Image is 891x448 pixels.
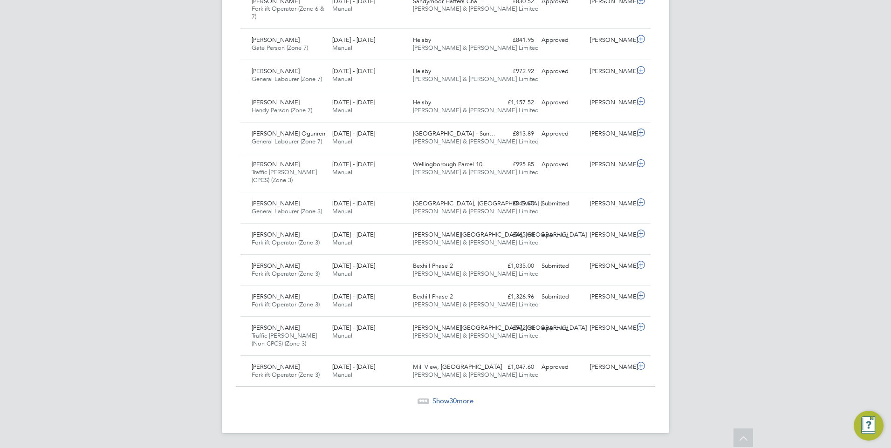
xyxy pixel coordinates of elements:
[332,262,375,270] span: [DATE] - [DATE]
[252,36,300,44] span: [PERSON_NAME]
[538,126,586,142] div: Approved
[332,36,375,44] span: [DATE] - [DATE]
[252,231,300,238] span: [PERSON_NAME]
[332,67,375,75] span: [DATE] - [DATE]
[252,363,300,371] span: [PERSON_NAME]
[413,363,502,371] span: Mill View, [GEOGRAPHIC_DATA]
[413,98,431,106] span: Helsby
[538,33,586,48] div: Approved
[489,33,538,48] div: £841.95
[413,371,539,379] span: [PERSON_NAME] & [PERSON_NAME] Limited
[413,324,587,332] span: [PERSON_NAME][GEOGRAPHIC_DATA], [GEOGRAPHIC_DATA]
[252,262,300,270] span: [PERSON_NAME]
[332,106,352,114] span: Manual
[413,168,539,176] span: [PERSON_NAME] & [PERSON_NAME] Limited
[252,160,300,168] span: [PERSON_NAME]
[489,289,538,305] div: £1,326.96
[413,129,495,137] span: [GEOGRAPHIC_DATA] - Sun…
[538,157,586,172] div: Approved
[252,238,320,246] span: Forklift Operator (Zone 3)
[252,168,317,184] span: Traffic [PERSON_NAME] (CPCS) (Zone 3)
[413,332,539,339] span: [PERSON_NAME] & [PERSON_NAME] Limited
[489,320,538,336] div: £972.50
[413,199,548,207] span: [GEOGRAPHIC_DATA], [GEOGRAPHIC_DATA] (…
[332,363,375,371] span: [DATE] - [DATE]
[332,207,352,215] span: Manual
[332,231,375,238] span: [DATE] - [DATE]
[586,126,635,142] div: [PERSON_NAME]
[413,300,539,308] span: [PERSON_NAME] & [PERSON_NAME] Limited
[413,270,539,278] span: [PERSON_NAME] & [PERSON_NAME] Limited
[332,44,352,52] span: Manual
[538,64,586,79] div: Approved
[538,196,586,211] div: Submitted
[332,168,352,176] span: Manual
[252,324,300,332] span: [PERSON_NAME]
[413,75,539,83] span: [PERSON_NAME] & [PERSON_NAME] Limited
[252,129,327,137] span: [PERSON_NAME] Ogunreni
[586,227,635,243] div: [PERSON_NAME]
[586,320,635,336] div: [PERSON_NAME]
[332,371,352,379] span: Manual
[586,258,635,274] div: [PERSON_NAME]
[332,324,375,332] span: [DATE] - [DATE]
[586,196,635,211] div: [PERSON_NAME]
[332,75,352,83] span: Manual
[586,289,635,305] div: [PERSON_NAME]
[332,160,375,168] span: [DATE] - [DATE]
[538,320,586,336] div: Approved
[413,36,431,44] span: Helsby
[413,106,539,114] span: [PERSON_NAME] & [PERSON_NAME] Limited
[252,207,322,215] span: General Labourer (Zone 3)
[332,332,352,339] span: Manual
[252,98,300,106] span: [PERSON_NAME]
[252,75,322,83] span: General Labourer (Zone 7)
[413,292,453,300] span: Bexhill Phase 2
[489,360,538,375] div: £1,047.60
[332,300,352,308] span: Manual
[449,396,457,405] span: 30
[252,300,320,308] span: Forklift Operator (Zone 3)
[252,106,312,114] span: Handy Person (Zone 7)
[413,137,539,145] span: [PERSON_NAME] & [PERSON_NAME] Limited
[332,238,352,246] span: Manual
[252,137,322,145] span: General Labourer (Zone 7)
[252,67,300,75] span: [PERSON_NAME]
[432,396,473,405] span: Show more
[413,238,539,246] span: [PERSON_NAME] & [PERSON_NAME] Limited
[413,262,453,270] span: Bexhill Phase 2
[413,67,431,75] span: Helsby
[489,258,538,274] div: £1,035.00
[252,270,320,278] span: Forklift Operator (Zone 3)
[413,5,539,13] span: [PERSON_NAME] & [PERSON_NAME] Limited
[586,360,635,375] div: [PERSON_NAME]
[332,270,352,278] span: Manual
[252,292,300,300] span: [PERSON_NAME]
[413,231,587,238] span: [PERSON_NAME][GEOGRAPHIC_DATA], [GEOGRAPHIC_DATA]
[538,258,586,274] div: Submitted
[538,95,586,110] div: Approved
[332,5,352,13] span: Manual
[332,199,375,207] span: [DATE] - [DATE]
[413,207,539,215] span: [PERSON_NAME] & [PERSON_NAME] Limited
[489,196,538,211] div: £849.60
[489,157,538,172] div: £995.85
[489,95,538,110] div: £1,157.52
[489,126,538,142] div: £813.89
[538,227,586,243] div: Approved
[586,157,635,172] div: [PERSON_NAME]
[252,44,308,52] span: Gate Person (Zone 7)
[332,129,375,137] span: [DATE] - [DATE]
[332,137,352,145] span: Manual
[252,199,300,207] span: [PERSON_NAME]
[252,5,324,20] span: Forklift Operator (Zone 6 & 7)
[252,371,320,379] span: Forklift Operator (Zone 3)
[586,64,635,79] div: [PERSON_NAME]
[413,44,539,52] span: [PERSON_NAME] & [PERSON_NAME] Limited
[538,289,586,305] div: Submitted
[332,292,375,300] span: [DATE] - [DATE]
[332,98,375,106] span: [DATE] - [DATE]
[489,64,538,79] div: £972.92
[586,33,635,48] div: [PERSON_NAME]
[252,332,317,347] span: Traffic [PERSON_NAME] (Non CPCS) (Zone 3)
